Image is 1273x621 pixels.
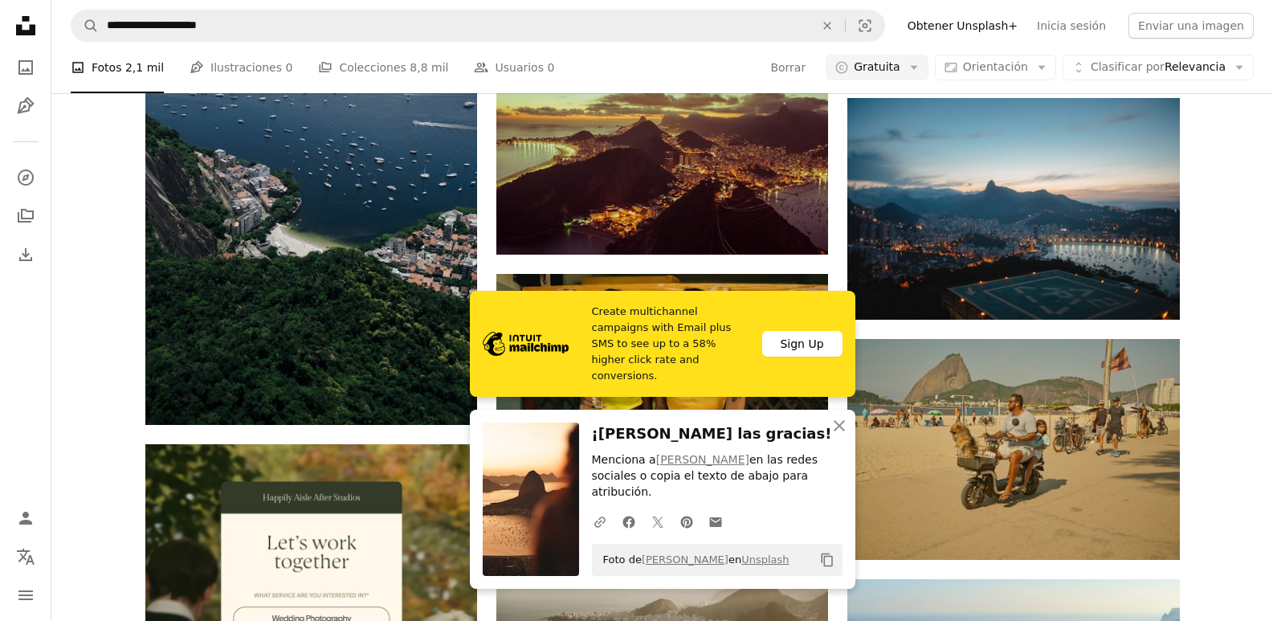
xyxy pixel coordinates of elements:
a: Fotografía aérea de la ciudad con edificios de gran altura cerca del cuerpo de agua durante el día [145,169,477,183]
a: Un hombre montando un scooter con un perro en la parte trasera [847,442,1179,456]
a: Ilustraciones [10,90,42,122]
button: Copiar al portapapeles [814,546,841,574]
a: [PERSON_NAME] [642,554,728,566]
a: Create multichannel campaigns with Email plus SMS to see up to a 58% higher click rate and conver... [470,291,855,397]
a: Comparte en Facebook [614,505,643,537]
span: 8,8 mil [410,59,448,76]
button: Buscar en Unsplash [71,10,99,41]
img: Fotografía aérea de edificios y montañas en la hora azul [847,98,1179,319]
h3: ¡[PERSON_NAME] las gracias! [592,423,843,446]
a: Comparte en Pinterest [672,505,701,537]
button: Borrar [810,10,845,41]
a: Ilustraciones 0 [190,42,292,93]
a: Comparte por correo electrónico [701,505,730,537]
button: Clasificar porRelevancia [1063,55,1254,80]
div: Sign Up [762,331,843,357]
span: 0 [285,59,292,76]
a: Comparte en Twitter [643,505,672,537]
a: Colecciones [10,200,42,232]
span: 0 [547,59,554,76]
button: Idioma [10,541,42,573]
a: Historial de descargas [10,239,42,271]
a: Las luces de la ciudad se encienden durante la noche [496,143,828,157]
a: Inicia sesión [1027,13,1116,39]
span: Orientación [963,60,1028,73]
a: Fotografía aérea de edificios y montañas en la hora azul [847,201,1179,215]
button: Enviar una imagen [1128,13,1254,39]
img: Dos mujeres con camisas amarillas [496,274,828,496]
img: file-1690386555781-336d1949dad1image [483,332,569,356]
span: Relevancia [1091,59,1226,76]
a: Colecciones 8,8 mil [318,42,448,93]
a: Usuarios 0 [474,42,554,93]
button: Orientación [935,55,1056,80]
p: Menciona a en las redes sociales o copia el texto de abajo para atribución. [592,452,843,500]
span: Gratuita [854,59,900,76]
a: Obtener Unsplash+ [898,13,1027,39]
a: Iniciar sesión / Registrarse [10,502,42,534]
button: Menú [10,579,42,611]
a: Inicio — Unsplash [10,10,42,45]
button: Búsqueda visual [846,10,884,41]
a: Fotos [10,51,42,84]
a: Explorar [10,161,42,194]
button: Gratuita [826,55,928,80]
a: Unsplash [741,554,789,566]
a: [PERSON_NAME] [656,453,749,466]
span: Foto de en [595,547,790,573]
span: Create multichannel campaigns with Email plus SMS to see up to a 58% higher click rate and conver... [592,304,749,384]
span: Clasificar por [1091,60,1165,73]
img: Las luces de la ciudad se encienden durante la noche [496,47,828,255]
button: Borrar [769,55,806,80]
img: Un hombre montando un scooter con un perro en la parte trasera [847,339,1179,560]
form: Encuentra imágenes en todo el sitio [71,10,885,42]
